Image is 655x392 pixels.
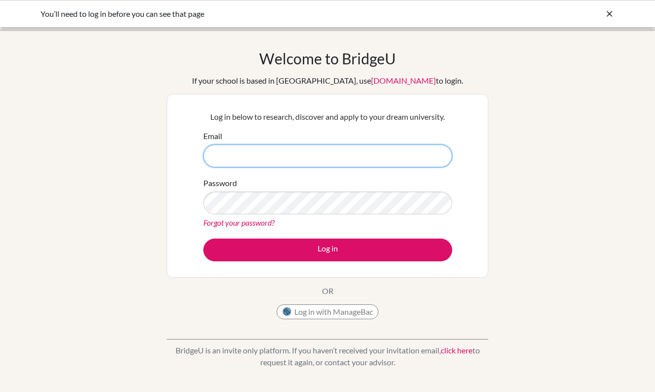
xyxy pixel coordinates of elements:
h1: Welcome to BridgeU [259,49,396,67]
a: click here [441,345,472,355]
div: You’ll need to log in before you can see that page [41,8,466,20]
label: Password [203,177,237,189]
p: BridgeU is an invite only platform. If you haven’t received your invitation email, to request it ... [167,344,488,368]
button: Log in with ManageBac [277,304,378,319]
label: Email [203,130,222,142]
a: Forgot your password? [203,218,275,227]
div: If your school is based in [GEOGRAPHIC_DATA], use to login. [192,75,463,87]
a: [DOMAIN_NAME] [371,76,436,85]
p: OR [322,285,333,297]
p: Log in below to research, discover and apply to your dream university. [203,111,452,123]
button: Log in [203,239,452,261]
